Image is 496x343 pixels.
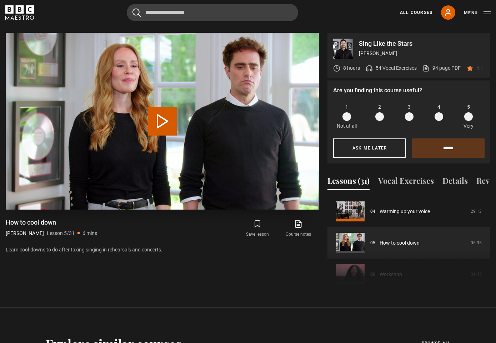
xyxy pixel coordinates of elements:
span: 4 [437,103,440,111]
p: [PERSON_NAME] [6,230,44,237]
p: Very [461,122,475,130]
p: Not at all [337,122,357,130]
p: Lesson 5/31 [47,230,75,237]
p: Sing Like the Stars [359,40,485,47]
button: Submit the search query [132,8,141,17]
span: 1 [345,103,348,111]
button: Vocal Exercises [378,175,434,190]
p: 54 Vocal Exercises [376,64,417,72]
p: Learn cool-downs to do after taxing singing in rehearsals and concerts. [6,246,319,254]
span: 2 [378,103,381,111]
button: Play Lesson How to cool down [148,107,177,136]
video-js: Video Player [6,33,319,209]
svg: BBC Maestro [5,5,34,20]
button: Save lesson [237,218,278,239]
a: Warming up your voice [380,208,430,215]
button: Ask me later [333,138,406,158]
a: All Courses [400,9,432,16]
a: How to cool down [380,239,420,247]
button: Lessons (31) [327,175,370,190]
p: Are you finding this course useful? [333,86,485,95]
p: 6 mins [82,230,97,237]
input: Search [127,4,298,21]
span: 3 [408,103,411,111]
p: [PERSON_NAME] [359,50,485,57]
a: Course notes [278,218,319,239]
button: Toggle navigation [464,9,491,16]
p: 8 hours [343,64,360,72]
button: Details [442,175,468,190]
h1: How to cool down [6,218,97,227]
a: 94 page PDF [422,64,461,72]
span: 5 [467,103,470,111]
